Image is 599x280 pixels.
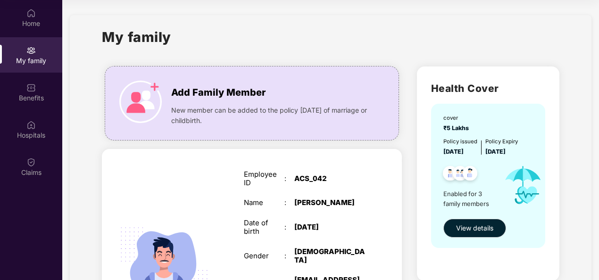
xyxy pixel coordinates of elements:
img: svg+xml;base64,PHN2ZyBpZD0iSG9tZSIgeG1sbnM9Imh0dHA6Ly93d3cudzMub3JnLzIwMDAvc3ZnIiB3aWR0aD0iMjAiIG... [26,8,36,18]
div: Name [244,198,284,207]
span: View details [456,223,493,233]
img: svg+xml;base64,PHN2ZyB4bWxucz0iaHR0cDovL3d3dy53My5vcmcvMjAwMC9zdmciIHdpZHRoPSI0OC45NDMiIGhlaWdodD... [458,163,482,186]
div: [PERSON_NAME] [294,198,365,207]
img: svg+xml;base64,PHN2ZyBpZD0iQ2xhaW0iIHhtbG5zPSJodHRwOi8vd3d3LnczLm9yZy8yMDAwL3N2ZyIgd2lkdGg9IjIwIi... [26,157,36,167]
span: [DATE] [443,148,464,155]
h2: Health Cover [431,81,545,96]
img: svg+xml;base64,PHN2ZyBpZD0iQmVuZWZpdHMiIHhtbG5zPSJodHRwOi8vd3d3LnczLm9yZy8yMDAwL3N2ZyIgd2lkdGg9Ij... [26,83,36,92]
div: [DEMOGRAPHIC_DATA] [294,247,365,264]
div: : [284,198,294,207]
span: ₹5 Lakhs [443,124,472,132]
div: Policy issued [443,138,477,146]
span: [DATE] [485,148,506,155]
div: Employee ID [244,170,284,187]
span: Enabled for 3 family members [443,189,497,208]
h1: My family [102,26,171,48]
div: Policy Expiry [485,138,518,146]
span: Add Family Member [171,85,266,100]
div: [DATE] [294,223,365,231]
div: : [284,252,294,260]
div: cover [443,114,472,123]
div: : [284,223,294,231]
div: ACS_042 [294,174,365,183]
div: : [284,174,294,183]
button: View details [443,219,506,238]
img: svg+xml;base64,PHN2ZyB3aWR0aD0iMjAiIGhlaWdodD0iMjAiIHZpZXdCb3g9IjAgMCAyMCAyMCIgZmlsbD0ibm9uZSIgeG... [26,46,36,55]
img: svg+xml;base64,PHN2ZyB4bWxucz0iaHR0cDovL3d3dy53My5vcmcvMjAwMC9zdmciIHdpZHRoPSI0OC45NDMiIGhlaWdodD... [439,163,462,186]
span: New member can be added to the policy [DATE] of marriage or childbirth. [171,105,370,126]
img: icon [119,81,162,123]
div: Date of birth [244,219,284,236]
img: svg+xml;base64,PHN2ZyBpZD0iSG9zcGl0YWxzIiB4bWxucz0iaHR0cDovL3d3dy53My5vcmcvMjAwMC9zdmciIHdpZHRoPS... [26,120,36,130]
div: Gender [244,252,284,260]
img: svg+xml;base64,PHN2ZyB4bWxucz0iaHR0cDovL3d3dy53My5vcmcvMjAwMC9zdmciIHdpZHRoPSI0OC45MTUiIGhlaWdodD... [449,163,472,186]
img: icon [497,156,549,214]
